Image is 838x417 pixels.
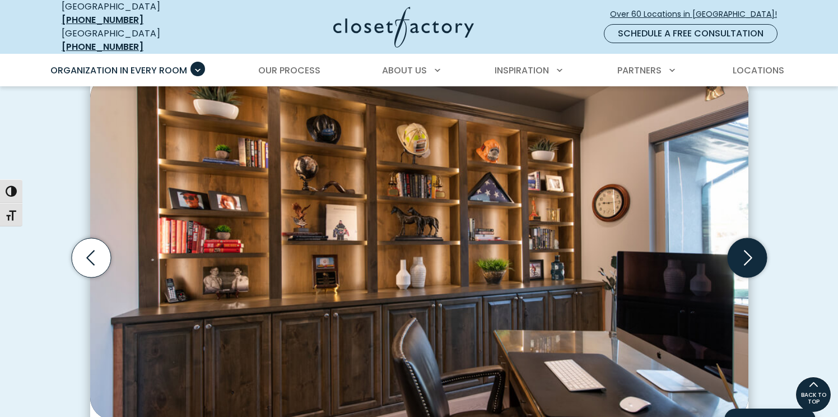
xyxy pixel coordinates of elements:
span: Organization in Every Room [50,64,187,77]
span: About Us [382,64,427,77]
nav: Primary Menu [43,55,795,86]
a: BACK TO TOP [795,377,831,413]
span: Inspiration [495,64,549,77]
span: Over 60 Locations in [GEOGRAPHIC_DATA]! [610,8,786,20]
img: Closet Factory Logo [333,7,474,48]
span: Partners [617,64,662,77]
span: Our Process [258,64,320,77]
div: [GEOGRAPHIC_DATA] [62,27,224,54]
a: [PHONE_NUMBER] [62,40,143,53]
button: Previous slide [67,234,115,282]
a: Schedule a Free Consultation [604,24,778,43]
button: Next slide [723,234,771,282]
span: BACK TO TOP [796,392,831,405]
span: Locations [733,64,784,77]
a: Over 60 Locations in [GEOGRAPHIC_DATA]! [609,4,786,24]
a: [PHONE_NUMBER] [62,13,143,26]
